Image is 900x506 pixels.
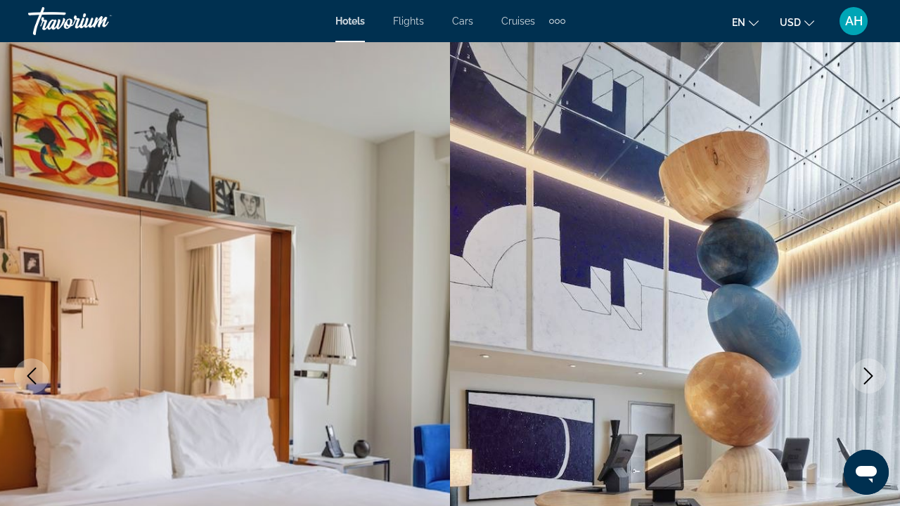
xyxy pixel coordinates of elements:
[780,12,814,32] button: Change currency
[732,12,759,32] button: Change language
[28,3,169,39] a: Travorium
[335,15,365,27] a: Hotels
[501,15,535,27] a: Cruises
[851,358,886,394] button: Next image
[780,17,801,28] span: USD
[549,10,565,32] button: Extra navigation items
[14,358,49,394] button: Previous image
[835,6,872,36] button: User Menu
[732,17,745,28] span: en
[845,14,863,28] span: AH
[393,15,424,27] a: Flights
[844,450,889,495] iframe: Button to launch messaging window
[452,15,473,27] a: Cars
